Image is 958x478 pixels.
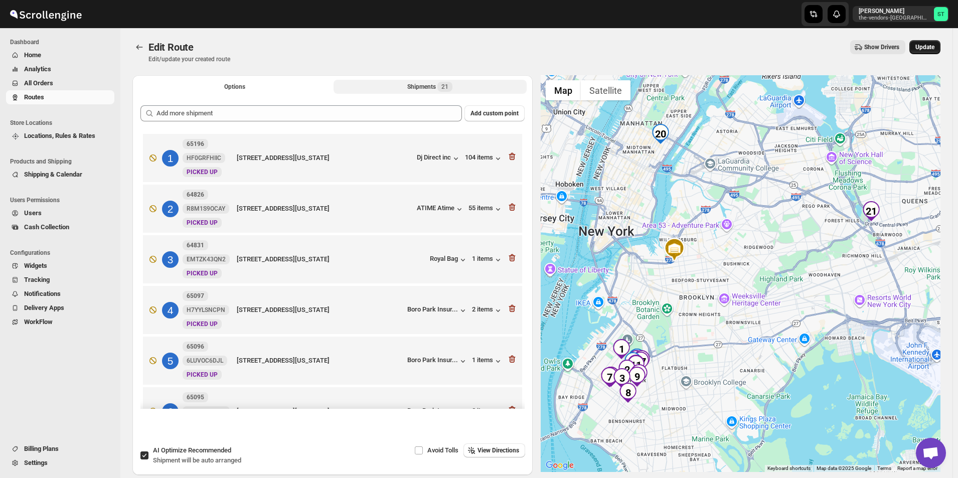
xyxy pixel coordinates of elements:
[237,204,413,214] div: [STREET_ADDRESS][US_STATE]
[915,440,935,460] button: Map camera controls
[187,343,204,350] b: 65096
[224,83,245,91] span: Options
[6,168,114,182] button: Shipping & Calendar
[187,169,218,176] span: PICKED UP
[237,356,403,366] div: [STREET_ADDRESS][US_STATE]
[937,11,944,18] text: ST
[427,446,458,454] span: Avoid Tolls
[187,242,204,249] b: 64831
[417,204,464,214] button: ATIME Atime
[631,350,652,370] div: 19
[8,2,83,27] img: ScrollEngine
[465,153,503,164] button: 104 items
[24,459,48,466] span: Settings
[24,79,53,87] span: All Orders
[24,445,59,452] span: Billing Plans
[464,105,525,121] button: Add custom point
[915,43,934,51] span: Update
[407,407,458,414] div: Boro Park Insur...
[581,80,630,100] button: Show satellite imagery
[626,355,646,375] div: 11
[543,459,576,472] a: Open this area in Google Maps (opens a new window)
[24,93,44,101] span: Routes
[24,318,53,326] span: WorkFlow
[162,150,179,167] div: 1
[10,38,115,46] span: Dashboard
[24,276,50,283] span: Tracking
[24,290,61,297] span: Notifications
[132,97,533,413] div: Selected Shipments
[430,255,468,265] div: Royal Bag
[407,305,468,315] button: Boro Park Insur...
[6,129,114,143] button: Locations, Rules & Rates
[138,80,332,94] button: All Route Options
[237,254,426,264] div: [STREET_ADDRESS][US_STATE]
[623,352,643,372] div: 13
[546,80,581,100] button: Show street map
[629,364,649,384] div: 10
[153,456,241,464] span: Shipment will be auto arranged
[237,406,403,416] div: [STREET_ADDRESS][US_STATE]
[187,394,204,401] b: 65095
[6,220,114,234] button: Cash Collection
[916,438,946,468] div: Open chat
[187,306,225,314] span: H7YYLSNCPN
[162,251,179,268] div: 3
[472,255,503,265] button: 1 items
[859,15,930,21] p: the-vendors-[GEOGRAPHIC_DATA]
[407,356,458,364] div: Boro Park Insur...
[162,302,179,318] div: 4
[6,456,114,470] button: Settings
[6,442,114,456] button: Billing Plans
[463,443,525,457] button: View Directions
[897,465,937,471] a: Report a map error
[612,368,632,388] div: 3
[468,204,503,214] button: 55 items
[877,465,891,471] a: Terms (opens in new tab)
[132,40,146,54] button: Routes
[859,7,930,15] p: [PERSON_NAME]
[162,403,179,420] div: 6
[6,48,114,62] button: Home
[334,80,527,94] button: Selected Shipments
[187,154,221,162] span: HF0GRFHIIC
[187,357,223,365] span: 6LUVOC6DJL
[407,356,468,366] button: Boro Park Insur...
[477,446,519,454] span: View Directions
[767,465,811,472] button: Keyboard shortcuts
[441,83,448,91] span: 21
[148,41,194,53] span: Edit Route
[627,349,647,369] div: 16
[6,301,114,315] button: Delivery Apps
[618,383,638,403] div: 8
[187,407,226,415] span: 7QCV2FOZNN
[187,270,218,277] span: PICKED UP
[472,305,503,315] button: 2 items
[10,196,115,204] span: Users Permissions
[909,40,940,54] button: Update
[187,292,204,299] b: 65097
[407,82,452,92] div: Shipments
[10,119,115,127] span: Store Locations
[407,407,468,417] button: Boro Park Insur...
[153,446,231,454] span: AI Optimize
[417,153,461,164] button: Dj Direct inc
[472,356,503,366] button: 1 items
[24,171,82,178] span: Shipping & Calendar
[187,255,226,263] span: EMTZK43QN2
[162,353,179,369] div: 5
[472,407,503,417] button: 2 items
[6,273,114,287] button: Tracking
[599,367,619,387] div: 7
[10,157,115,166] span: Products and Shipping
[162,201,179,217] div: 2
[24,223,69,231] span: Cash Collection
[24,262,47,269] span: Widgets
[6,90,114,104] button: Routes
